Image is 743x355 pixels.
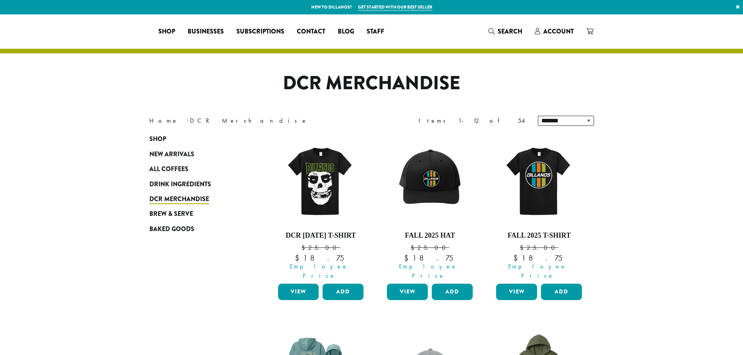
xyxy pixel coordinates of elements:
a: Drink Ingredients [149,177,243,191]
h4: Fall 2025 T-Shirt [494,231,584,240]
a: Get started with our best seller [358,4,432,11]
a: View [387,284,428,300]
span: DCR Merchandise [149,194,209,204]
a: Baked Goods [149,222,243,237]
button: Add [432,284,473,300]
span: Shop [158,27,175,37]
span: Account [543,27,574,36]
a: New Arrivals [149,147,243,162]
a: All Coffees [149,162,243,177]
span: $ [513,253,521,263]
a: Fall 2025 T-Shirt $25.00 Employee Price [494,136,584,281]
span: $ [411,244,417,252]
h4: DCR [DATE] T-Shirt [276,231,366,240]
span: Businesses [188,27,224,37]
span: Search [498,27,522,36]
h4: Fall 2025 Hat [385,231,475,240]
span: Shop [149,134,166,144]
span: Blog [338,27,354,37]
bdi: 18.75 [513,253,565,263]
a: Brew & Serve [149,207,243,221]
span: › [186,113,189,125]
span: Subscriptions [236,27,284,37]
bdi: 25.00 [301,244,340,252]
img: DCR-Halloween-Tee-LTO-WEB-scaled.jpg [276,136,365,225]
span: $ [295,253,303,263]
span: $ [520,244,527,252]
a: View [278,284,319,300]
a: DCR Merchandise [149,192,243,207]
span: Staff [367,27,384,37]
bdi: 25.00 [411,244,449,252]
bdi: 18.75 [295,253,347,263]
span: Drink Ingredients [149,180,211,189]
span: Employee Price [491,262,584,281]
bdi: 25.00 [520,244,559,252]
a: View [496,284,537,300]
img: DCR-Retro-Three-Strip-Circle-Tee-Fall-WEB-scaled.jpg [494,136,584,225]
span: Employee Price [273,262,366,281]
a: Home [149,117,178,125]
a: Shop [152,25,181,38]
button: Add [541,284,582,300]
span: All Coffees [149,164,188,174]
div: Items 1-12 of 54 [418,116,526,125]
button: Add [323,284,364,300]
a: Search [482,25,528,38]
img: DCR-Retro-Three-Strip-Circle-Patch-Trucker-Hat-Fall-WEB-scaled.jpg [385,136,475,225]
h1: DCR Merchandise [144,72,600,95]
span: Brew & Serve [149,209,193,219]
span: $ [404,253,412,263]
span: Employee Price [382,262,475,281]
span: $ [301,244,308,252]
span: Baked Goods [149,224,194,234]
a: Fall 2025 Hat $25.00 Employee Price [385,136,475,281]
a: Staff [360,25,390,38]
span: Contact [297,27,325,37]
bdi: 18.75 [404,253,456,263]
a: Shop [149,132,243,147]
nav: Breadcrumb [149,116,360,125]
span: New Arrivals [149,150,194,159]
a: DCR [DATE] T-Shirt $25.00 Employee Price [276,136,366,281]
